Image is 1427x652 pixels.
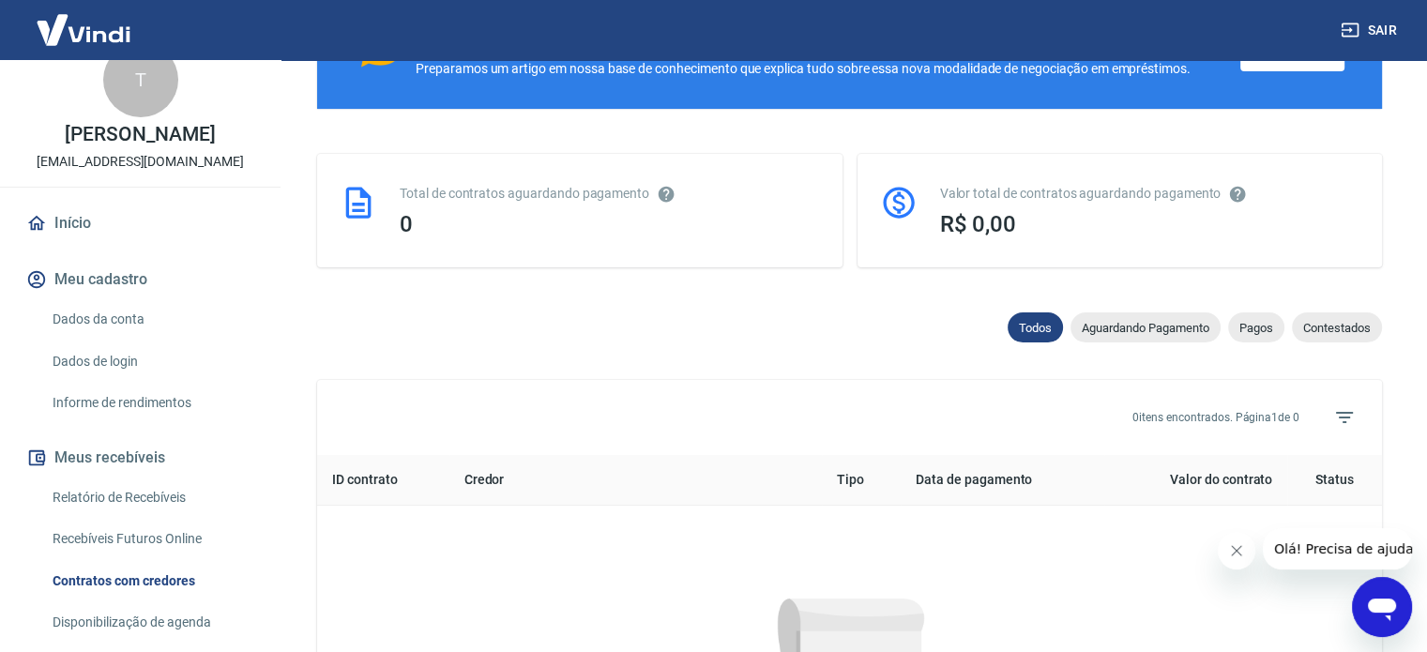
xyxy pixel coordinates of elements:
[1218,532,1255,569] iframe: Fechar mensagem
[1292,312,1382,342] div: Contestados
[1008,312,1063,342] div: Todos
[37,152,244,172] p: [EMAIL_ADDRESS][DOMAIN_NAME]
[45,300,258,339] a: Dados da conta
[11,13,158,28] span: Olá! Precisa de ajuda?
[400,211,820,237] div: 0
[45,384,258,422] a: Informe de rendimentos
[1263,528,1412,569] iframe: Mensagem da empresa
[103,42,178,117] div: T
[449,455,822,506] th: Credor
[1104,455,1288,506] th: Valor do contrato
[1287,455,1382,506] th: Status
[1228,312,1284,342] div: Pagos
[23,203,258,244] a: Início
[901,455,1103,506] th: Data de pagamento
[1070,312,1221,342] div: Aguardando Pagamento
[45,520,258,558] a: Recebíveis Futuros Online
[45,603,258,642] a: Disponibilização de agenda
[23,1,144,58] img: Vindi
[1292,321,1382,335] span: Contestados
[45,478,258,517] a: Relatório de Recebíveis
[23,259,258,300] button: Meu cadastro
[657,185,676,204] svg: Esses contratos não se referem à Vindi, mas sim a outras instituições.
[45,342,258,381] a: Dados de login
[400,184,820,204] div: Total de contratos aguardando pagamento
[822,455,901,506] th: Tipo
[1322,395,1367,440] span: Filtros
[1337,13,1404,48] button: Sair
[1228,185,1247,204] svg: O valor comprometido não se refere a pagamentos pendentes na Vindi e sim como garantia a outras i...
[45,562,258,600] a: Contratos com credores
[940,184,1360,204] div: Valor total de contratos aguardando pagamento
[23,437,258,478] button: Meus recebíveis
[1228,321,1284,335] span: Pagos
[940,211,1017,237] span: R$ 0,00
[317,455,449,506] th: ID contrato
[65,125,215,144] p: [PERSON_NAME]
[1070,321,1221,335] span: Aguardando Pagamento
[416,59,1191,79] div: Preparamos um artigo em nossa base de conhecimento que explica tudo sobre essa nova modalidade de...
[1352,577,1412,637] iframe: Botão para abrir a janela de mensagens
[1008,321,1063,335] span: Todos
[1132,409,1299,426] p: 0 itens encontrados. Página 1 de 0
